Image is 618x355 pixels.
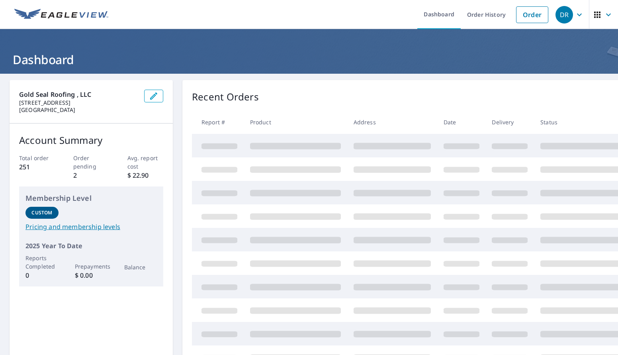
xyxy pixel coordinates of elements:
th: Product [244,110,347,134]
p: Order pending [73,154,110,171]
p: Total order [19,154,55,162]
a: Pricing and membership levels [25,222,157,231]
p: [GEOGRAPHIC_DATA] [19,106,138,114]
p: 2 [73,171,110,180]
p: Reports Completed [25,254,59,271]
p: Membership Level [25,193,157,204]
th: Report # [192,110,244,134]
p: Balance [124,263,157,271]
p: 0 [25,271,59,280]
p: Gold Seal Roofing , LLC [19,90,138,99]
p: Account Summary [19,133,163,147]
p: 251 [19,162,55,172]
p: [STREET_ADDRESS] [19,99,138,106]
p: Prepayments [75,262,108,271]
p: $ 22.90 [127,171,164,180]
div: DR [555,6,573,24]
h1: Dashboard [10,51,608,68]
a: Order [516,6,548,23]
th: Delivery [485,110,534,134]
p: Recent Orders [192,90,259,104]
p: Avg. report cost [127,154,164,171]
p: Custom [31,209,52,216]
th: Address [347,110,437,134]
img: EV Logo [14,9,108,21]
p: 2025 Year To Date [25,241,157,251]
th: Date [437,110,486,134]
p: $ 0.00 [75,271,108,280]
